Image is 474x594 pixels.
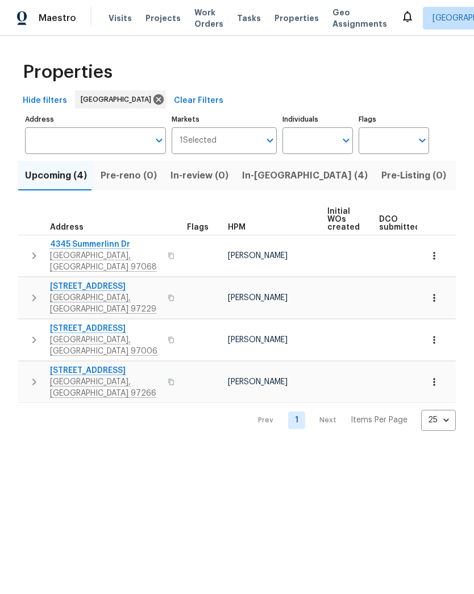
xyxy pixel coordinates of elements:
[379,215,420,231] span: DCO submitted
[25,168,87,184] span: Upcoming (4)
[101,168,157,184] span: Pre-reno (0)
[288,412,305,429] a: Goto page 1
[351,414,408,426] p: Items Per Page
[242,168,368,184] span: In-[GEOGRAPHIC_DATA] (4)
[50,223,84,231] span: Address
[338,132,354,148] button: Open
[169,90,228,111] button: Clear Filters
[171,168,228,184] span: In-review (0)
[174,94,223,108] span: Clear Filters
[187,223,209,231] span: Flags
[109,13,132,24] span: Visits
[75,90,166,109] div: [GEOGRAPHIC_DATA]
[228,294,288,302] span: [PERSON_NAME]
[228,336,288,344] span: [PERSON_NAME]
[25,116,166,123] label: Address
[145,13,181,24] span: Projects
[332,7,387,30] span: Geo Assignments
[172,116,277,123] label: Markets
[228,223,246,231] span: HPM
[414,132,430,148] button: Open
[327,207,360,231] span: Initial WOs created
[194,7,223,30] span: Work Orders
[180,136,217,146] span: 1 Selected
[421,405,456,435] div: 25
[18,90,72,111] button: Hide filters
[237,14,261,22] span: Tasks
[23,94,67,108] span: Hide filters
[282,116,353,123] label: Individuals
[359,116,429,123] label: Flags
[23,67,113,78] span: Properties
[39,13,76,24] span: Maestro
[228,252,288,260] span: [PERSON_NAME]
[275,13,319,24] span: Properties
[228,378,288,386] span: [PERSON_NAME]
[81,94,156,105] span: [GEOGRAPHIC_DATA]
[262,132,278,148] button: Open
[381,168,446,184] span: Pre-Listing (0)
[151,132,167,148] button: Open
[247,410,456,431] nav: Pagination Navigation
